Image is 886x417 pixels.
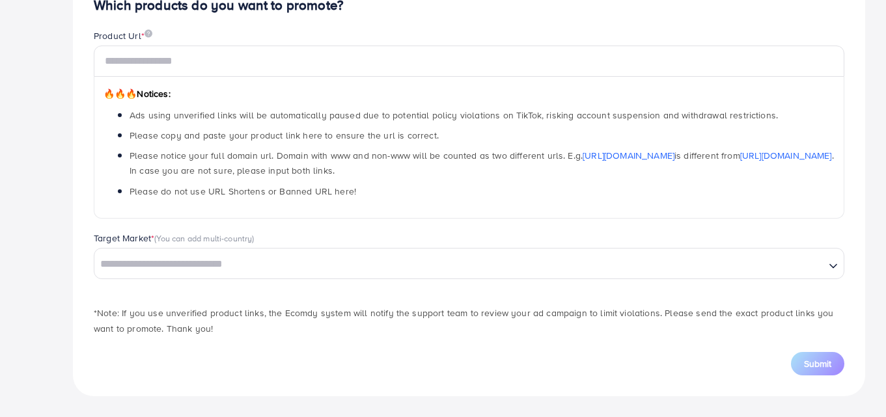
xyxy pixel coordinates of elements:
span: Ads using unverified links will be automatically paused due to potential policy violations on Tik... [130,109,778,122]
span: Submit [804,357,831,370]
input: Search for option [96,254,824,275]
a: [URL][DOMAIN_NAME] [740,149,832,162]
span: Please do not use URL Shortens or Banned URL here! [130,185,356,198]
span: 🔥🔥🔥 [104,87,137,100]
span: Please copy and paste your product link here to ensure the url is correct. [130,129,439,142]
label: Product Url [94,29,152,42]
label: Target Market [94,232,255,245]
img: image [145,29,152,38]
span: Please notice your full domain url. Domain with www and non-www will be counted as two different ... [130,149,834,177]
div: Search for option [94,248,844,279]
a: [URL][DOMAIN_NAME] [583,149,674,162]
button: Submit [791,352,844,375]
span: Notices: [104,87,171,100]
p: *Note: If you use unverified product links, the Ecomdy system will notify the support team to rev... [94,305,844,336]
span: (You can add multi-country) [154,232,254,244]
